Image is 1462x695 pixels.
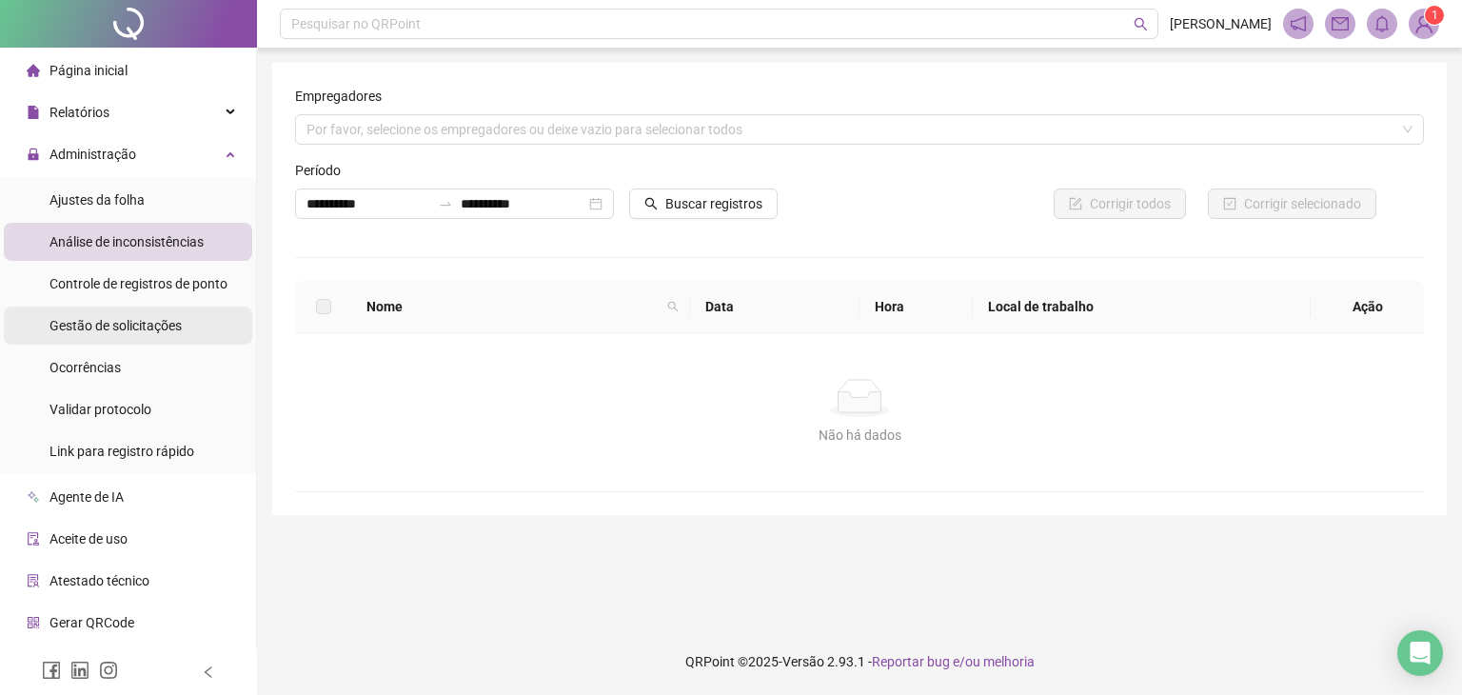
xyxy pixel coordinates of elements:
[438,196,453,211] span: to
[1425,6,1444,25] sup: Atualize o seu contato no menu Meus Dados
[973,281,1312,333] th: Local de trabalho
[49,531,128,546] span: Aceite de uso
[1397,630,1443,676] div: Open Intercom Messenger
[859,281,973,333] th: Hora
[438,196,453,211] span: swap-right
[667,301,679,312] span: search
[49,105,109,120] span: Relatórios
[49,615,134,630] span: Gerar QRCode
[1134,17,1148,31] span: search
[49,360,121,375] span: Ocorrências
[1332,15,1349,32] span: mail
[1326,296,1409,317] div: Ação
[663,292,682,321] span: search
[49,573,149,588] span: Atestado técnico
[202,665,215,679] span: left
[318,425,1401,446] div: Não há dados
[27,616,40,629] span: qrcode
[1410,10,1438,38] img: 82407
[1054,189,1186,219] button: Corrigir todos
[27,148,40,161] span: lock
[690,281,859,333] th: Data
[644,197,658,210] span: search
[27,532,40,546] span: audit
[872,654,1035,669] span: Reportar bug e/ou melhoria
[1373,15,1391,32] span: bell
[27,64,40,77] span: home
[27,106,40,119] span: file
[295,160,353,181] label: Período
[49,63,128,78] span: Página inicial
[70,661,89,680] span: linkedin
[629,189,778,219] button: Buscar registros
[49,489,124,505] span: Agente de IA
[1432,9,1438,22] span: 1
[49,234,204,249] span: Análise de inconsistências
[1170,13,1272,34] span: [PERSON_NAME]
[99,661,118,680] span: instagram
[257,628,1462,695] footer: QRPoint © 2025 - 2.93.1 -
[295,86,394,107] label: Empregadores
[49,192,145,208] span: Ajustes da folha
[1290,15,1307,32] span: notification
[665,193,762,214] span: Buscar registros
[27,574,40,587] span: solution
[1208,189,1376,219] button: Corrigir selecionado
[49,318,182,333] span: Gestão de solicitações
[782,654,824,669] span: Versão
[42,661,61,680] span: facebook
[49,276,227,291] span: Controle de registros de ponto
[49,147,136,162] span: Administração
[49,444,194,459] span: Link para registro rápido
[366,296,660,317] span: Nome
[49,402,151,417] span: Validar protocolo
